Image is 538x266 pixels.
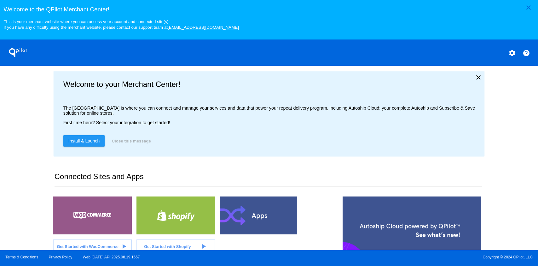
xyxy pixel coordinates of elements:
[63,106,480,116] p: The [GEOGRAPHIC_DATA] is where you can connect and manage your services and data that power your ...
[200,243,207,250] mat-icon: play_arrow
[57,244,118,249] span: Get Started with WooCommerce
[275,255,533,259] span: Copyright © 2024 QPilot, LLC
[63,80,480,89] h2: Welcome to your Merchant Center!
[120,243,128,250] mat-icon: play_arrow
[53,239,132,253] a: Get Started with WooCommerce
[523,49,530,57] mat-icon: help
[508,49,516,57] mat-icon: settings
[3,19,239,30] small: This is your merchant website where you can access your account and connected site(s). If you hav...
[63,135,105,147] a: Install & Launch
[168,25,239,30] a: [EMAIL_ADDRESS][DOMAIN_NAME]
[83,255,140,259] a: Web:[DATE] API:2025.08.19.1657
[63,120,480,125] p: First time here? Select your integration to get started!
[5,255,38,259] a: Terms & Conditions
[55,172,482,186] h2: Connected Sites and Apps
[136,239,215,253] a: Get Started with Shopify
[144,244,191,249] span: Get Started with Shopify
[110,135,153,147] button: Close this message
[475,74,482,81] mat-icon: close
[5,46,31,59] h1: QPilot
[3,6,534,13] h3: Welcome to the QPilot Merchant Center!
[49,255,72,259] a: Privacy Policy
[68,138,100,143] span: Install & Launch
[525,4,532,11] mat-icon: close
